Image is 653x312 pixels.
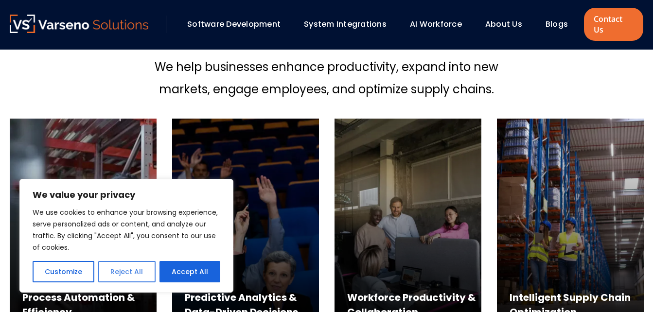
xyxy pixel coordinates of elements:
a: System Integrations [304,18,387,30]
a: Contact Us [584,8,643,41]
div: About Us [480,16,536,33]
p: We use cookies to enhance your browsing experience, serve personalized ads or content, and analyz... [33,207,220,253]
p: We value your privacy [33,189,220,201]
button: Accept All [159,261,220,282]
a: Varseno Solutions – Product Engineering & IT Services [10,15,148,34]
div: System Integrations [299,16,400,33]
div: Blogs [541,16,582,33]
div: Software Development [182,16,294,33]
p: markets, engage employees, and optimize supply chains. [155,81,498,98]
img: Varseno Solutions – Product Engineering & IT Services [10,15,148,33]
a: Software Development [187,18,281,30]
div: AI Workforce [405,16,476,33]
a: About Us [485,18,522,30]
button: Reject All [98,261,155,282]
p: We help businesses enhance productivity, expand into new [155,58,498,76]
a: AI Workforce [410,18,462,30]
a: Blogs [546,18,568,30]
button: Customize [33,261,94,282]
